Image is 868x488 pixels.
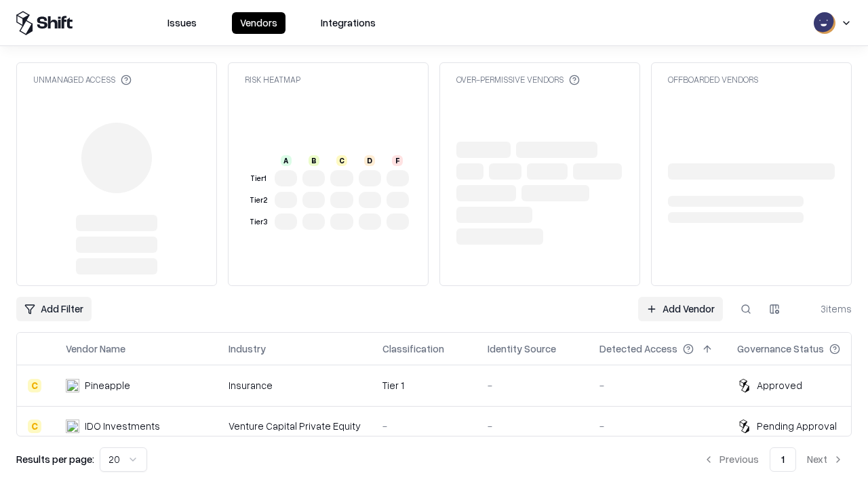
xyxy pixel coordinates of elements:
div: F [392,155,403,166]
button: Issues [159,12,205,34]
img: IDO Investments [66,420,79,433]
button: Integrations [313,12,384,34]
div: A [281,155,292,166]
div: C [28,420,41,433]
div: - [488,419,578,433]
div: Approved [757,378,802,392]
div: Industry [229,342,266,356]
div: Tier 1 [248,173,269,184]
div: Pineapple [85,378,130,392]
div: IDO Investments [85,419,160,433]
button: Vendors [232,12,285,34]
div: Tier 2 [248,195,269,206]
img: Pineapple [66,379,79,392]
p: Results per page: [16,452,94,466]
div: - [599,419,715,433]
div: Over-Permissive Vendors [456,74,580,85]
a: Add Vendor [638,297,723,321]
div: Vendor Name [66,342,125,356]
div: C [28,379,41,392]
div: Tier 3 [248,216,269,228]
div: D [364,155,375,166]
div: Unmanaged Access [33,74,132,85]
div: Pending Approval [757,419,837,433]
button: Add Filter [16,297,92,321]
button: 1 [770,447,796,472]
div: C [336,155,347,166]
div: Offboarded Vendors [668,74,758,85]
div: Tier 1 [382,378,466,392]
div: Insurance [229,378,361,392]
div: - [599,378,715,392]
div: - [382,419,466,433]
div: Venture Capital Private Equity [229,419,361,433]
div: Identity Source [488,342,556,356]
nav: pagination [695,447,852,472]
div: B [309,155,319,166]
div: Governance Status [737,342,824,356]
div: 3 items [797,302,852,316]
div: Detected Access [599,342,677,356]
div: - [488,378,578,392]
div: Classification [382,342,444,356]
div: Risk Heatmap [245,74,300,85]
